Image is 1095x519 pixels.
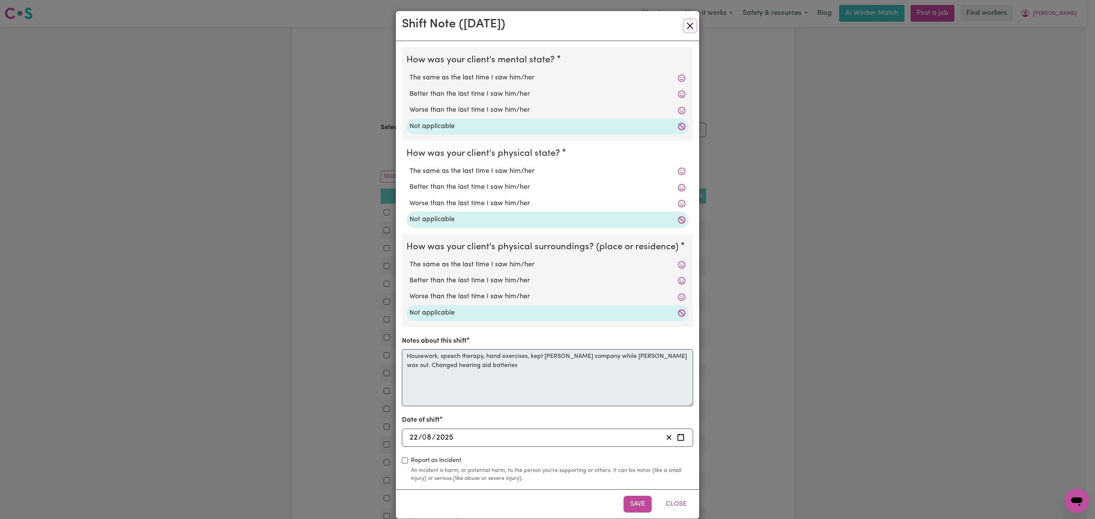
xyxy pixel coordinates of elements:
label: Date of shift [402,415,440,425]
h2: Shift Note ( [DATE] ) [402,17,505,32]
label: Notes about this shift [402,336,467,346]
label: Worse than the last time I saw him/her [409,105,686,115]
input: -- [409,432,418,443]
label: Report as Incident [411,456,461,465]
button: Close [684,20,696,32]
label: Not applicable [409,122,686,131]
label: Better than the last time I saw him/her [409,276,686,286]
button: Close [659,496,693,513]
small: An incident is harm, or potential harm, to the person you're supporting or others. It can be mino... [411,467,693,483]
button: Enter the date of shift [675,432,687,443]
span: / [418,434,422,442]
label: Not applicable [409,308,686,318]
span: 0 [422,434,427,441]
label: The same as the last time I saw him/her [409,73,686,83]
button: Clear date of shift [663,432,675,443]
input: -- [422,432,432,443]
legend: How was your client's mental state? [406,53,558,67]
label: Worse than the last time I saw him/her [409,292,686,302]
label: The same as the last time I saw him/her [409,166,686,176]
legend: How was your client's physical state? [406,147,563,160]
textarea: Housework, speech therapy, hand exercises, kept [PERSON_NAME] company while [PERSON_NAME] was out... [402,349,693,406]
iframe: Button to launch messaging window, conversation in progress [1065,489,1089,513]
input: ---- [436,432,454,443]
label: Better than the last time I saw him/her [409,89,686,99]
legend: How was your client's physical surroundings? (place or residence) [406,240,682,254]
label: Better than the last time I saw him/her [409,182,686,192]
span: / [432,434,436,442]
label: Not applicable [409,215,686,225]
button: Save [624,496,652,513]
label: The same as the last time I saw him/her [409,260,686,270]
label: Worse than the last time I saw him/her [409,199,686,209]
